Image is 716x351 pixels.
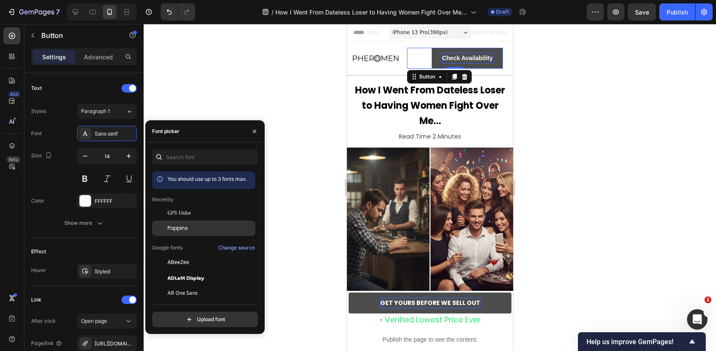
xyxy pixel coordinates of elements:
[586,338,687,346] span: Help us improve GemPages!
[77,104,137,119] button: Paragraph 1
[167,176,247,182] span: You should use up to 3 fonts max.
[167,209,191,217] span: GFS Didot
[42,52,66,61] p: Settings
[667,8,688,17] div: Publish
[84,52,113,61] p: Advanced
[31,197,44,205] div: Color
[64,219,104,227] div: Show more
[31,150,54,162] div: Size
[635,9,649,16] span: Save
[6,156,20,163] div: Beta
[167,224,188,232] span: Poppins
[77,313,137,329] button: Open page
[31,84,42,92] div: Text
[95,197,135,205] div: FFFFFF
[31,107,46,115] div: Styles
[95,268,135,276] div: Styled
[275,8,467,17] span: How I Went From Dateless Loser to Having Women Fight Over Me…
[687,309,707,330] iframe: Intercom live chat
[31,130,42,137] div: Font
[81,318,107,324] span: Open page
[31,267,46,274] div: Hover
[31,317,56,325] div: After click
[95,130,135,138] div: Sans-serif
[161,3,195,20] div: Undo/Redo
[185,315,225,324] div: Upload font
[8,91,20,98] div: 450
[31,248,46,255] div: Effect
[496,8,509,16] span: Draft
[628,3,656,20] button: Save
[3,3,64,20] button: 7
[659,3,695,20] button: Publish
[81,107,110,115] span: Paragraph 1
[31,339,62,347] div: Page/link
[152,312,258,327] button: Upload font
[271,8,274,17] span: /
[586,336,697,347] button: Show survey - Help us improve GemPages!
[152,244,182,252] p: Google fonts
[31,296,41,304] div: Link
[95,340,135,348] div: [URL][DOMAIN_NAME]
[218,244,255,252] div: Change source
[167,258,189,266] span: ABeeZee
[152,196,173,203] p: Recently
[167,289,198,297] span: AR One Sans
[347,24,513,351] iframe: To enrich screen reader interactions, please activate Accessibility in Grammarly extension settings
[218,243,255,253] button: Change source
[704,296,711,303] span: 1
[56,7,60,17] p: 7
[152,128,179,135] div: Font picker
[167,274,204,281] span: ADLaM Display
[41,30,114,41] p: Button
[152,149,258,165] input: Search font
[31,215,137,231] button: Show more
